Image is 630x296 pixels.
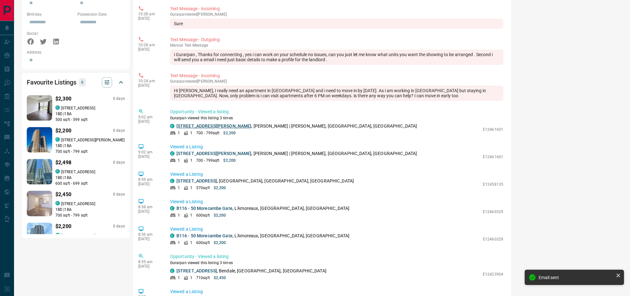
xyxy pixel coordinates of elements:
[27,189,125,218] a: Favourited listing$2,4500 dayscondos.ca[STREET_ADDRESS]1BD |1BA700 sqft - 799 sqft
[170,233,175,238] div: condos.ca
[138,260,161,264] p: 8:55 am
[138,154,161,159] p: [DATE]
[196,240,210,246] p: 600 sqft
[176,150,417,157] p: , [PERSON_NAME] | [PERSON_NAME], [GEOGRAPHIC_DATA], [GEOGRAPHIC_DATA]
[61,169,95,175] p: [STREET_ADDRESS]
[178,185,180,191] p: 1
[170,226,504,233] p: Viewed a Listing
[483,271,504,277] p: E12423904
[55,181,125,186] p: 600 sqft - 699 sqft
[138,150,161,154] p: 9:02 am
[19,159,60,184] img: Favourited listing
[138,182,161,186] p: [DATE]
[196,130,219,136] p: 700 - 799 sqft
[176,123,417,129] p: , [PERSON_NAME] | [PERSON_NAME], [GEOGRAPHIC_DATA], [GEOGRAPHIC_DATA]
[55,149,125,154] p: 700 sqft - 799 sqft
[170,198,504,205] p: Viewed a Listing
[196,158,219,163] p: 700 - 799 sqft
[190,240,192,246] p: 1
[196,212,210,218] p: 600 sqft
[178,130,180,136] p: 1
[176,268,217,273] a: [STREET_ADDRESS]
[176,268,326,274] p: , Bendale, [GEOGRAPHIC_DATA], [GEOGRAPHIC_DATA]
[27,11,74,17] p: Birthday:
[27,221,125,250] a: Favourited listing$2,2000 dayscondos.ca[STREET_ADDRESS]
[214,275,226,281] p: $2,450
[55,223,71,230] p: $2,200
[170,171,504,178] p: Viewed a Listing
[190,275,192,281] p: 1
[27,31,74,36] p: Social:
[170,85,504,101] div: Hi [PERSON_NAME], I really need an apartment in [GEOGRAPHIC_DATA] and i need to move in by [DATE]...
[18,127,61,152] img: Favourited listing
[27,126,125,154] a: Favourited listing$2,2000 dayscondos.ca[STREET_ADDRESS][PERSON_NAME]1BD |1BA700 sqft - 799 sqft
[61,105,95,111] p: [STREET_ADDRESS]
[81,79,84,86] p: 6
[55,137,60,142] div: condos.ca
[170,206,175,211] div: condos.ca
[178,158,180,163] p: 1
[196,185,210,191] p: 570 sqft
[214,212,226,218] p: $2,200
[138,177,161,182] p: 8:59 am
[170,269,175,273] div: condos.ca
[178,240,180,246] p: 1
[170,179,175,183] div: condos.ca
[138,83,161,88] p: [DATE]
[55,127,71,135] p: $2,200
[138,232,161,237] p: 8:56 am
[483,181,504,187] p: E12458135
[178,212,180,218] p: 1
[55,95,71,103] p: $2,300
[27,49,125,55] p: Address:
[138,16,161,21] p: [DATE]
[138,115,161,119] p: 9:02 am
[113,128,125,133] p: 0 days
[214,185,226,191] p: $2,200
[170,108,504,115] p: Opportunity - Viewed a listing
[170,18,504,29] div: Sure
[178,275,180,281] p: 1
[196,275,210,281] p: 710 sqft
[138,209,161,214] p: [DATE]
[55,201,60,205] div: condos.ca
[55,117,125,122] p: 500 sqft - 599 sqft
[61,137,125,143] p: [STREET_ADDRESS][PERSON_NAME]
[27,75,125,90] div: Favourite Listings6
[170,36,504,43] p: Text Message - Outgoing
[170,43,504,48] p: Text Message
[55,169,60,174] div: condos.ca
[170,5,504,12] p: Text Message - Incoming
[170,115,504,121] p: Gurarpan viewed this listing 3 times
[138,205,161,209] p: 8:58 am
[55,233,60,237] div: condos.ca
[27,94,125,122] a: Favourited listing$2,3000 dayscondos.ca[STREET_ADDRESS]1BD |1BA500 sqft - 599 sqft
[138,119,161,124] p: [DATE]
[170,124,175,128] div: condos.ca
[61,233,95,239] p: [STREET_ADDRESS]
[214,240,226,246] p: $2,200
[55,105,60,110] div: condos.ca
[176,178,217,183] a: [STREET_ADDRESS]
[190,158,192,163] p: 1
[113,224,125,229] p: 0 days
[170,260,504,266] p: Gurarpan viewed this listing 3 times
[483,154,504,160] p: E12461601
[170,43,183,48] span: manual
[176,178,354,184] p: , [GEOGRAPHIC_DATA], [GEOGRAPHIC_DATA], [GEOGRAPHIC_DATA]
[170,72,504,79] p: Text Message - Incoming
[138,79,161,83] p: 10:24 am
[176,233,350,239] p: , L'Amoreaux, [GEOGRAPHIC_DATA], [GEOGRAPHIC_DATA]
[176,151,252,156] a: [STREET_ADDRESS][PERSON_NAME]
[170,12,504,17] p: Gurarpan texted [PERSON_NAME]
[483,127,504,132] p: E12461601
[113,160,125,165] p: 0 days
[55,212,125,218] p: 700 sqft - 799 sqft
[55,159,71,166] p: $2,498
[55,191,71,198] p: $2,450
[27,158,125,186] a: Favourited listing$2,4980 dayscondos.ca[STREET_ADDRESS]1BD |1BA600 sqft - 699 sqft
[170,79,504,84] p: Gurarpan texted [PERSON_NAME]
[27,77,76,87] h2: Favourite Listings
[138,264,161,269] p: [DATE]
[190,130,192,136] p: 1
